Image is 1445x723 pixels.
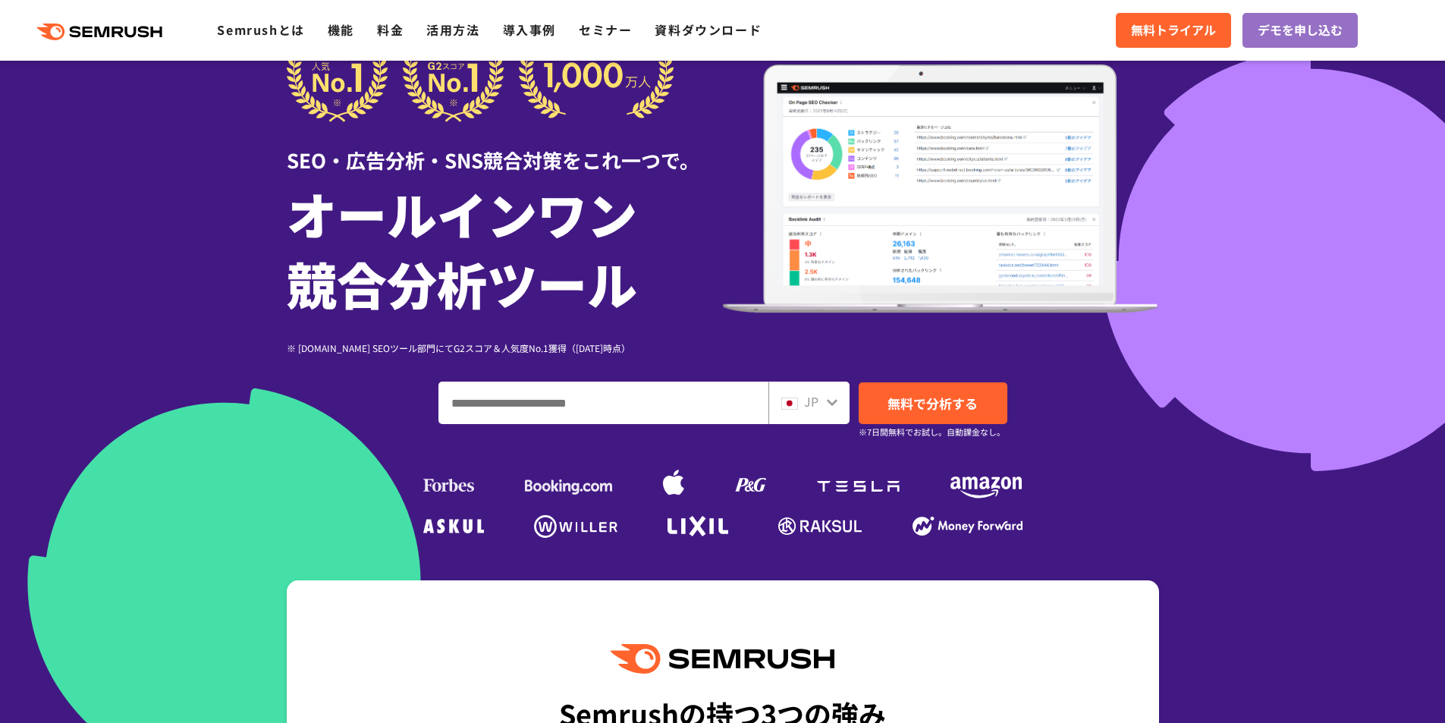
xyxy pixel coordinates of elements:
span: デモを申し込む [1258,20,1343,40]
h1: オールインワン 競合分析ツール [287,178,723,318]
a: 導入事例 [503,20,556,39]
small: ※7日間無料でお試し。自動課金なし。 [859,425,1005,439]
input: ドメイン、キーワードまたはURLを入力してください [439,382,768,423]
a: 活用方法 [426,20,479,39]
span: 無料トライアル [1131,20,1216,40]
div: SEO・広告分析・SNS競合対策をこれ一つで。 [287,122,723,174]
a: デモを申し込む [1242,13,1358,48]
a: 料金 [377,20,404,39]
a: 機能 [328,20,354,39]
a: 資料ダウンロード [655,20,762,39]
div: ※ [DOMAIN_NAME] SEOツール部門にてG2スコア＆人気度No.1獲得（[DATE]時点） [287,341,723,355]
a: 無料トライアル [1116,13,1231,48]
a: 無料で分析する [859,382,1007,424]
a: セミナー [579,20,632,39]
span: JP [804,392,818,410]
a: Semrushとは [217,20,304,39]
span: 無料で分析する [887,394,978,413]
img: Semrush [611,644,834,674]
